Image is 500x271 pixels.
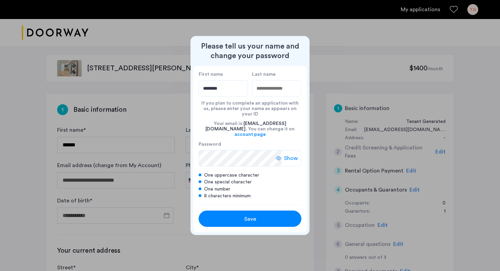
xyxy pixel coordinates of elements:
[284,154,298,162] span: Show
[244,215,256,223] span: Save
[199,96,301,117] div: If you plan to complete an application with us, please enter your name as appears on your ID
[193,41,307,60] h2: Please tell us your name and change your password
[199,193,301,199] div: 8 characters minimum
[252,71,301,77] label: Last name
[199,211,301,227] button: button
[199,117,301,141] div: Your email is: . You can change it on
[199,71,248,77] label: First name
[199,141,282,147] label: Password
[205,121,286,131] span: [EMAIL_ADDRESS][DOMAIN_NAME]
[199,179,301,185] div: One special character
[234,132,266,137] a: account page
[199,186,301,193] div: One number
[199,172,301,179] div: One uppercase character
